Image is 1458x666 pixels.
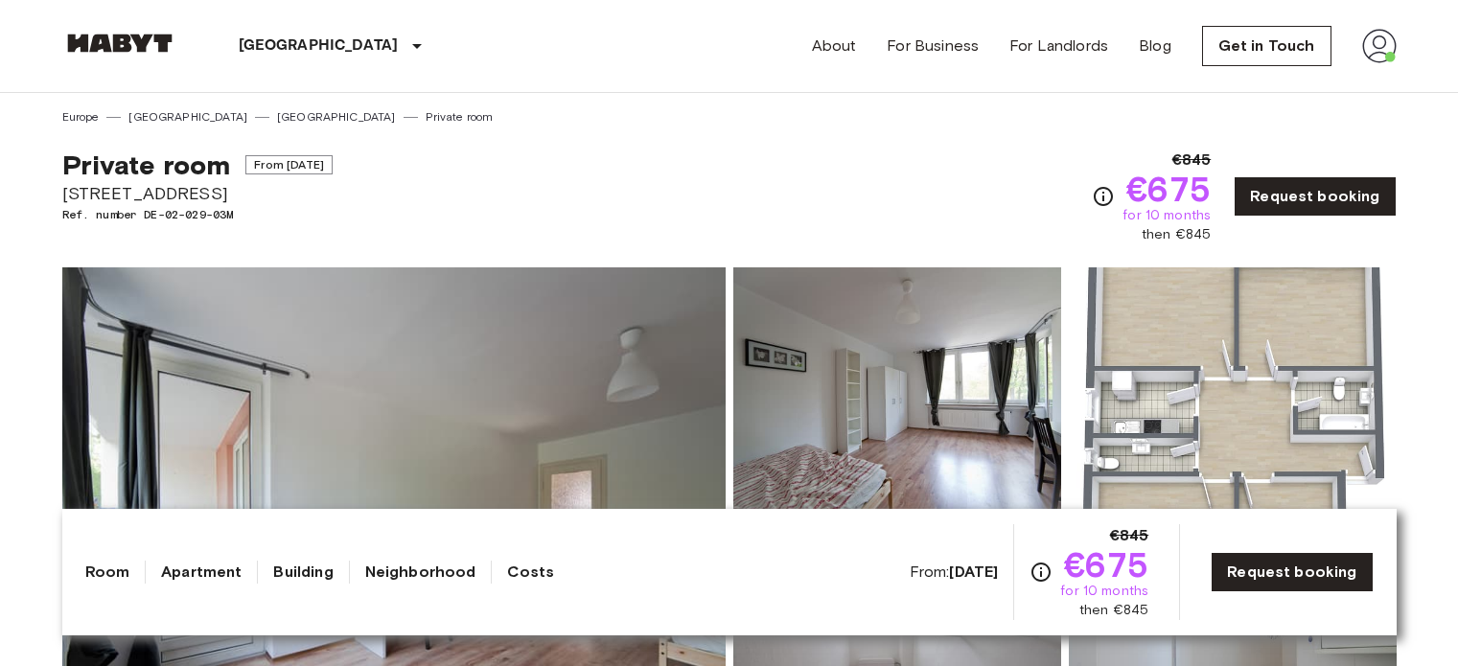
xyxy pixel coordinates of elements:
[1069,267,1397,518] img: Picture of unit DE-02-029-03M
[507,561,554,584] a: Costs
[273,561,333,584] a: Building
[1211,552,1373,592] a: Request booking
[1122,206,1211,225] span: for 10 months
[910,562,999,583] span: From:
[128,108,247,126] a: [GEOGRAPHIC_DATA]
[1064,547,1149,582] span: €675
[62,108,100,126] a: Europe
[1362,29,1397,63] img: avatar
[1030,561,1053,584] svg: Check cost overview for full price breakdown. Please note that discounts apply to new joiners onl...
[1092,185,1115,208] svg: Check cost overview for full price breakdown. Please note that discounts apply to new joiners onl...
[85,561,130,584] a: Room
[1234,176,1396,217] a: Request booking
[62,206,333,223] span: Ref. number DE-02-029-03M
[245,155,333,174] span: From [DATE]
[62,34,177,53] img: Habyt
[733,267,1061,518] img: Picture of unit DE-02-029-03M
[161,561,242,584] a: Apartment
[1202,26,1331,66] a: Get in Touch
[365,561,476,584] a: Neighborhood
[426,108,494,126] a: Private room
[1009,34,1108,57] a: For Landlords
[1060,582,1148,601] span: for 10 months
[277,108,396,126] a: [GEOGRAPHIC_DATA]
[62,149,231,181] span: Private room
[239,34,399,57] p: [GEOGRAPHIC_DATA]
[1172,149,1212,172] span: €845
[887,34,979,57] a: For Business
[1079,601,1148,620] span: then €845
[1142,225,1211,244] span: then €845
[812,34,857,57] a: About
[1126,172,1212,206] span: €675
[1110,524,1149,547] span: €845
[949,563,998,581] b: [DATE]
[62,181,333,206] span: [STREET_ADDRESS]
[1139,34,1171,57] a: Blog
